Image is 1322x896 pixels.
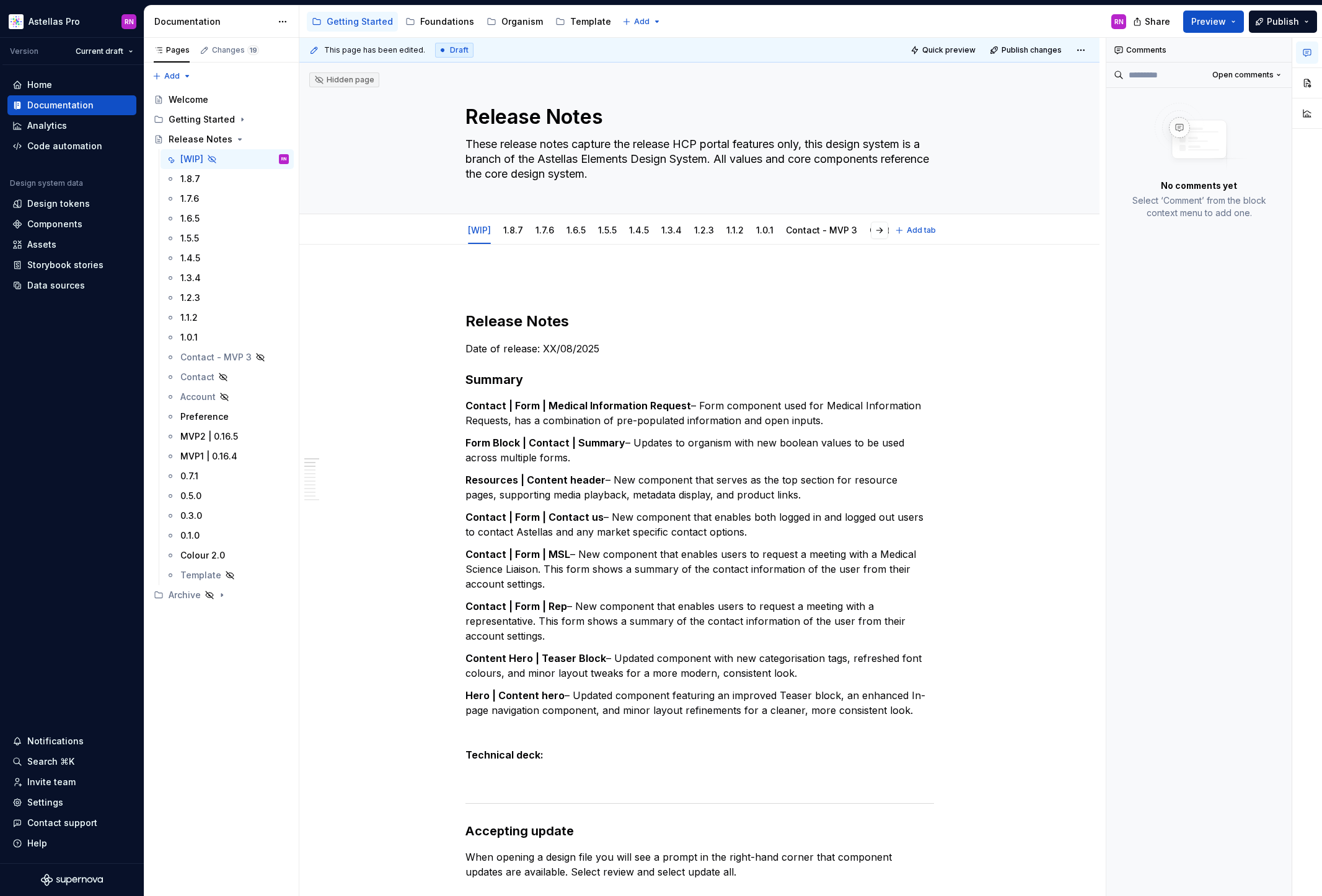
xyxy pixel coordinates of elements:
[27,259,104,271] div: Storybook stories
[180,331,198,344] div: 1.0.1
[307,9,616,34] div: Page tree
[180,371,214,383] div: Contact
[27,218,82,230] div: Components
[656,217,687,243] div: 1.3.4
[535,225,554,235] a: 1.7.6
[501,15,543,28] div: Organism
[180,490,201,502] div: 0.5.0
[161,288,294,308] a: 1.2.3
[7,276,136,295] a: Data sources
[624,217,654,243] div: 1.4.5
[756,225,773,235] a: 1.0.1
[463,134,932,184] textarea: These release notes capture the release HCP portal features only, this design system is a branch ...
[7,214,136,234] a: Components
[161,347,294,367] a: Contact - MVP 3
[465,474,606,486] strong: Resources | Content header
[169,133,232,146] div: Release Notes
[180,252,200,264] div: 1.4.5
[180,311,198,324] div: 1.1.2
[619,13,665,30] button: Add
[180,510,202,522] div: 0.3.0
[1106,38,1292,63] div: Comments
[70,43,139,60] button: Current draft
[400,12,479,32] a: Foundations
[149,585,294,605] div: Archive
[161,526,294,546] a: 0.1.0
[327,15,393,28] div: Getting Started
[27,140,102,152] div: Code automation
[161,169,294,189] a: 1.8.7
[27,817,97,829] div: Contact support
[180,173,200,185] div: 1.8.7
[1114,17,1124,27] div: RN
[7,95,136,115] a: Documentation
[161,387,294,407] a: Account
[907,41,981,59] button: Quick preview
[9,14,24,29] img: b2369ad3-f38c-46c1-b2a2-f2452fdbdcd2.png
[27,837,47,850] div: Help
[661,225,682,235] a: 1.3.4
[468,225,491,235] a: [WIP]
[180,529,200,542] div: 0.1.0
[180,153,203,165] div: [WIP]
[465,651,934,681] p: – Updated component with new categorisation tags, refreshed font colours, and minor layout tweaks...
[986,41,1067,59] button: Publish changes
[314,75,374,85] div: Hidden page
[463,102,932,132] textarea: Release Notes
[694,225,714,235] a: 1.2.3
[7,136,136,156] a: Code automation
[161,446,294,466] a: MVP1 | 0.16.4
[7,731,136,751] button: Notifications
[307,12,398,32] a: Getting Started
[41,874,103,886] svg: Supernova Logo
[161,546,294,565] a: Colour 2.0
[29,15,80,28] div: Astellas Pro
[922,45,976,55] span: Quick preview
[465,511,604,523] strong: Contact | Form | Contact us
[161,248,294,268] a: 1.4.5
[531,217,559,243] div: 1.7.6
[212,45,259,55] div: Changes
[161,486,294,506] a: 0.5.0
[598,225,617,235] a: 1.5.5
[465,652,606,664] strong: Content Hero | Teaser Block
[629,225,649,235] a: 1.4.5
[10,46,38,56] div: Version
[180,450,237,463] div: MVP1 | 0.16.4
[907,225,936,235] span: Add tab
[593,217,622,243] div: 1.5.5
[870,225,904,235] a: Contact
[1267,15,1299,28] span: Publish
[161,328,294,347] a: 1.0.1
[27,776,76,788] div: Invite team
[154,45,190,55] div: Pages
[27,120,67,132] div: Analytics
[562,217,591,243] div: 1.6.5
[7,793,136,812] a: Settings
[180,470,198,482] div: 0.7.1
[161,189,294,209] a: 1.7.6
[149,90,294,110] a: Welcome
[247,45,259,55] span: 19
[465,600,567,612] strong: Contact | Form | Rep
[27,755,74,768] div: Search ⌘K
[180,391,216,403] div: Account
[324,45,425,55] span: This page has been edited.
[689,217,719,243] div: 1.2.3
[161,268,294,288] a: 1.3.4
[180,411,229,423] div: Preference
[161,565,294,585] a: Template
[482,12,548,32] a: Organism
[180,212,200,225] div: 1.6.5
[149,129,294,149] a: Release Notes
[465,688,934,718] p: – Updated component featuring an improved Teaser block, an enhanced In-page navigation component,...
[180,569,221,581] div: Template
[450,45,469,55] span: Draft
[751,217,778,243] div: 1.0.1
[161,407,294,427] a: Preference
[7,813,136,833] button: Contact support
[7,772,136,792] a: Invite team
[149,67,195,85] button: Add
[1127,11,1178,33] button: Share
[1161,180,1237,192] p: No comments yet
